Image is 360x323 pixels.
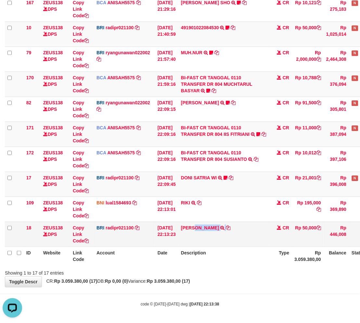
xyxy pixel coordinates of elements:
a: radipr021100 [106,25,134,30]
a: Copy Link Code [73,100,89,118]
a: ANISAH5575 [107,125,135,130]
a: DONI SATRIA WI [181,175,217,180]
td: DPS [41,122,70,147]
a: Copy BI-FAST CR TANGGAL 0110 TRANSFER DR 804 SUSIANTO to clipboard [254,157,259,162]
td: Rp 11,000 [292,122,324,147]
a: ANISAH5575 [107,150,135,155]
a: Copy lual1584693 to clipboard [133,200,137,205]
td: DPS [41,147,70,172]
td: Rp 2,464,308 [324,46,349,71]
a: Copy Rp 11,000 to clipboard [316,125,321,130]
td: [DATE] 22:09:15 [155,97,178,122]
span: 79 [26,50,32,55]
span: 109 [26,200,34,205]
a: Copy Link Code [73,50,89,68]
a: Copy RIKI to clipboard [197,200,201,205]
td: Rp 446,008 [324,222,349,247]
a: Copy DANA ERLANGGAYUDH to clipboard [231,100,236,105]
td: Rp 21,001 [292,172,324,197]
a: ryangunawan022002 [106,50,150,55]
span: BRI [96,50,104,55]
td: DPS [41,21,70,46]
a: ANISAH5575 [107,75,135,80]
td: Rp 369,890 [324,197,349,222]
span: 171 [26,125,34,130]
span: 10 [26,25,32,30]
a: Copy Link Code [73,25,89,43]
a: Copy radipr021100 to clipboard [135,225,140,230]
span: CR [283,125,289,130]
span: 18 [26,225,32,230]
span: CR [283,175,289,180]
a: Copy Rp 50,000 to clipboard [316,225,321,230]
span: BRI [96,175,104,180]
a: BI-FAST CR TANGGAL 0110 TRANSFER DR 804 MUCHTARUL BASYAR [181,75,252,93]
span: 172 [26,150,34,155]
td: Rp 376,094 [324,71,349,97]
span: CR [283,150,289,155]
span: CR [283,200,289,205]
a: Copy MUH.NUR to clipboard [214,50,219,55]
a: BI-FAST CR TANGGAL 0110 TRANSFER DR 804 SUSIANTO [181,150,247,162]
strong: Rp 3.059.380,00 (17) [54,278,97,284]
td: DPS [41,222,70,247]
a: ZEUS138 [43,150,63,155]
a: Copy Rp 91,500 to clipboard [316,100,321,105]
span: BCA [96,150,106,155]
a: Copy Rp 21,001 to clipboard [316,175,321,180]
a: Copy ryangunawan022002 to clipboard [96,57,101,62]
a: Copy Link Code [73,125,89,143]
a: Copy Link Code [73,225,89,243]
a: ZEUS138 [43,200,63,205]
a: Copy Rp 2,000,000 to clipboard [316,57,321,62]
a: Copy ryangunawan022002 to clipboard [96,107,101,112]
a: ZEUS138 [43,100,63,105]
td: Rp 387,094 [324,122,349,147]
small: code © [DATE]-[DATE] dwg | [141,302,219,306]
a: MUH.NUR [181,50,202,55]
span: 82 [26,100,32,105]
td: [DATE] 22:09:16 [155,147,178,172]
td: Rp 10,012 [292,147,324,172]
a: RIKI [181,200,190,205]
a: ZEUS138 [43,175,63,180]
button: Open LiveChat chat widget [3,3,22,22]
td: Rp 305,801 [324,97,349,122]
td: [DATE] 22:13:01 [155,197,178,222]
td: [DATE] 22:09:16 [155,122,178,147]
a: [PERSON_NAME] [181,100,219,105]
a: Copy Link Code [73,75,89,93]
a: Copy Link Code [73,175,89,193]
td: DPS [41,46,70,71]
a: Copy radipr021100 to clipboard [135,25,140,30]
a: Copy Link Code [73,150,89,168]
a: lual1584693 [106,200,131,205]
strong: Rp 3.059.380,00 (17) [147,278,190,284]
th: Account [94,247,155,265]
span: BRI [96,225,104,230]
span: BCA [96,125,106,130]
div: Showing 1 to 17 of 17 entries [5,267,145,276]
span: CR: DB: Variance: [43,278,190,284]
td: DPS [41,97,70,122]
span: BRI [96,25,104,30]
a: Copy ANISAH5575 to clipboard [136,75,141,80]
a: Copy DONI SATRIA WI to clipboard [229,175,233,180]
a: ZEUS138 [43,25,63,30]
td: Rp 1,025,014 [324,21,349,46]
th: ID [24,247,41,265]
th: Website [41,247,70,265]
a: Copy BI-FAST CR TANGGAL 0110 TRANSFER DR 804 IIS FITRIANI to clipboard [262,132,266,137]
a: radipr021100 [106,225,134,230]
th: Type [269,247,292,265]
td: Rp 396,008 [324,172,349,197]
td: DPS [41,172,70,197]
a: Copy Rp 50,000 to clipboard [316,25,321,30]
th: Description [178,247,269,265]
span: BNI [96,200,104,205]
td: [DATE] 21:40:59 [155,21,178,46]
a: Copy ANISAH5575 to clipboard [136,125,141,130]
td: Rp 397,106 [324,147,349,172]
a: ZEUS138 [43,125,63,130]
td: Rp 50,000 [292,21,324,46]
